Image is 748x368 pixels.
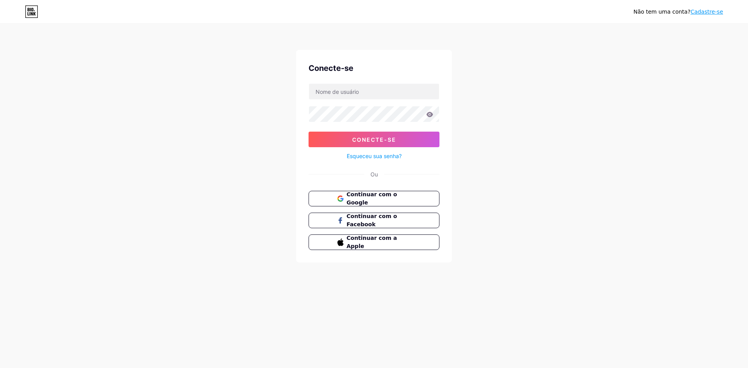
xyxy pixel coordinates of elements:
font: Conecte-se [352,136,396,143]
input: Nome de usuário [309,84,439,99]
font: Esqueceu sua senha? [347,153,402,159]
font: Ou [370,171,378,178]
font: Continuar com o Google [347,191,397,206]
button: Continuar com a Apple [309,234,439,250]
font: Continuar com o Facebook [347,213,397,227]
font: Continuar com a Apple [347,235,397,249]
a: Esqueceu sua senha? [347,152,402,160]
button: Continuar com o Facebook [309,213,439,228]
button: Conecte-se [309,132,439,147]
font: Não tem uma conta? [633,9,690,15]
font: Conecte-se [309,63,353,73]
button: Continuar com o Google [309,191,439,206]
a: Cadastre-se [690,9,723,15]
